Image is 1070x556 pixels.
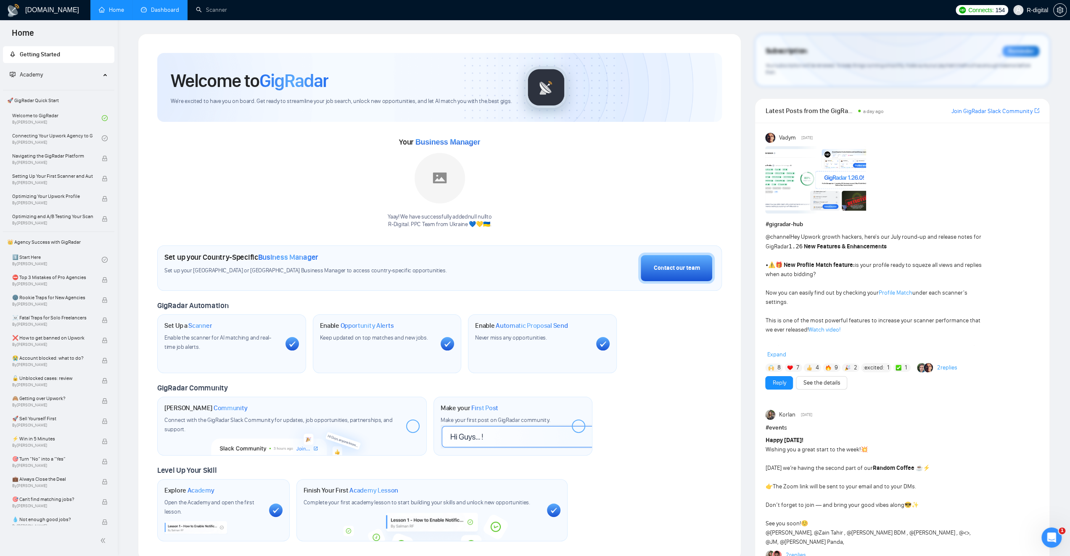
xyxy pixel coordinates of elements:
[1059,527,1065,534] span: 1
[157,466,217,475] span: Level Up Your Skill
[779,410,795,419] span: Korlan
[188,321,212,330] span: Scanner
[765,423,1039,432] h1: # events
[171,69,328,92] h1: Welcome to
[12,302,93,307] span: By [PERSON_NAME]
[211,416,373,455] img: slackcommunity-bg.png
[12,109,102,127] a: Welcome to GigRadarBy[PERSON_NAME]
[12,322,93,327] span: By [PERSON_NAME]
[12,200,93,206] span: By [PERSON_NAME]
[12,250,102,269] a: 1️⃣ Start HereBy[PERSON_NAME]
[102,358,108,364] span: lock
[340,321,394,330] span: Opportunity Alerts
[872,464,914,472] strong: Random Coffee
[12,503,93,509] span: By [PERSON_NAME]
[951,107,1033,116] a: Join GigRadar Slack Community
[12,354,93,362] span: 😭 Account blocked: what to do?
[765,410,775,420] img: Korlan
[20,51,60,58] span: Getting Started
[768,261,775,269] span: ⚠️
[845,365,851,371] img: 🎉
[1034,107,1039,114] span: export
[157,301,228,310] span: GigRadar Automation
[937,364,957,372] a: 2replies
[854,364,857,372] span: 2
[12,495,93,503] span: 🎯 Can't find matching jobs?
[12,212,93,221] span: Optimizing and A/B Testing Your Scanner for Better Results
[783,261,854,269] strong: New Profile Match feature:
[7,4,20,17] img: logo
[12,362,93,367] span: By [PERSON_NAME]
[388,213,491,229] div: Yaay! We have successfully added null null to
[765,44,807,58] span: Subscription
[320,334,428,341] span: Keep updated on top matches and new jobs.
[765,376,793,390] button: Reply
[1002,46,1039,57] div: Reminder
[767,351,786,358] span: Expand
[825,365,831,371] img: 🔥
[157,383,228,393] span: GigRadar Community
[896,365,901,371] img: ✅
[915,464,922,472] span: ☕
[806,365,812,371] img: 👍
[1034,107,1039,115] a: export
[905,364,907,372] span: 1
[911,501,918,509] span: ✨
[5,27,41,45] span: Home
[102,257,108,263] span: check-circle
[12,423,93,428] span: By [PERSON_NAME]
[441,404,498,412] h1: Make your
[102,115,108,121] span: check-circle
[12,475,93,483] span: 💼 Always Close the Deal
[471,404,498,412] span: First Post
[188,486,214,495] span: Academy
[12,443,93,448] span: By [PERSON_NAME]
[12,403,93,408] span: By [PERSON_NAME]
[102,176,108,182] span: lock
[12,455,93,463] span: 🎯 Turn “No” into a “Yes”
[12,515,93,524] span: 💧 Not enough good jobs?
[12,314,93,322] span: ☠️ Fatal Traps for Solo Freelancers
[164,334,271,350] span: Enable the scanner for AI matching and real-time job alerts.
[141,6,179,13] a: dashboardDashboard
[337,513,526,541] img: academy-bg.png
[20,71,43,78] span: Academy
[765,133,775,143] img: Vadym
[258,253,318,262] span: Business Manager
[12,463,93,468] span: By [PERSON_NAME]
[164,253,318,262] h1: Set up your Country-Specific
[860,446,867,453] span: 💥
[4,234,114,250] span: 👑 Agency Success with GigRadar
[102,438,108,444] span: lock
[765,436,984,547] div: Wishing you a great start to the week! [DATE] we’re having the second part of our The Zoom link w...
[10,71,16,77] span: fund-projection-screen
[441,416,550,424] span: Make your first post on GigRadar community.
[164,486,214,495] h1: Explore
[12,374,93,382] span: 🔓 Unblocked cases: review
[415,138,480,146] span: Business Manager
[102,519,108,525] span: lock
[214,404,248,412] span: Community
[804,243,887,250] strong: New Features & Enhancements
[765,62,1030,76] span: Your subscription will be renewed. To keep things running smoothly, make sure your payment method...
[816,364,819,372] span: 4
[102,459,108,464] span: lock
[102,155,108,161] span: lock
[12,160,93,165] span: By [PERSON_NAME]
[835,364,838,372] span: 9
[801,520,808,527] span: ☺️
[12,180,93,185] span: By [PERSON_NAME]
[878,289,912,296] a: Profile Match
[171,97,512,105] span: We're excited to have you on board. Get ready to streamline your job search, unlock new opportuni...
[10,71,43,78] span: Academy
[765,220,1039,229] h1: # gigradar-hub
[968,5,993,15] span: Connects:
[388,221,491,229] p: R-Digital. PPC Team from Ukraine 💙💛🇺🇦 .
[164,404,248,412] h1: [PERSON_NAME]
[12,152,93,160] span: Navigating the GigRadar Platform
[12,435,93,443] span: ⚡ Win in 5 Minutes
[12,129,102,148] a: Connecting Your Upwork Agency to GigRadarBy[PERSON_NAME]
[887,364,889,372] span: 1
[164,321,212,330] h1: Set Up a
[475,321,568,330] h1: Enable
